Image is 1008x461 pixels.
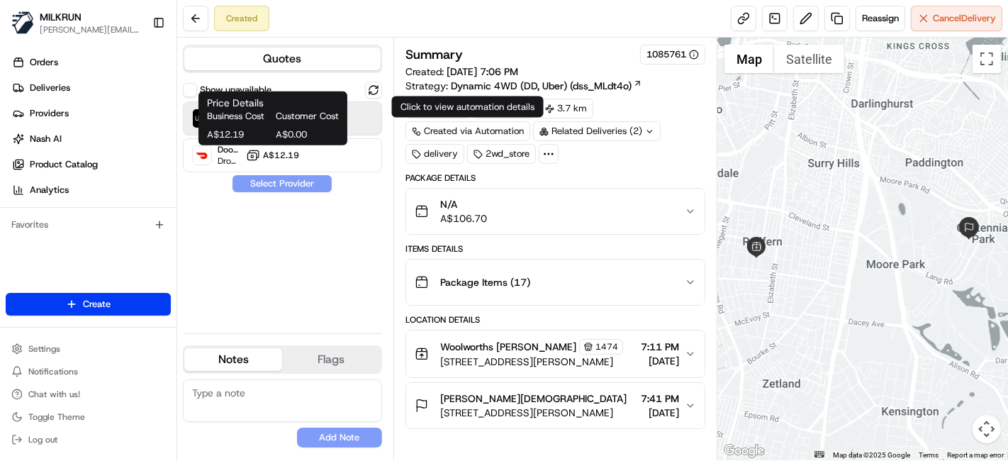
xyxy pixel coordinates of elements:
span: Create [83,298,111,311]
span: A$12.19 [263,150,299,161]
button: Notifications [6,362,171,382]
button: A$12.19 [246,148,299,162]
a: Deliveries [6,77,177,99]
a: Analytics [6,179,177,201]
span: Created: [405,65,518,79]
div: Package Details [405,172,705,184]
button: Notes [184,348,282,371]
button: 1085761 [646,48,699,61]
span: Dynamic 4WD (DD, Uber) (dss_MLdt4o) [451,79,632,93]
button: Show satellite imagery [774,45,844,73]
button: N/AA$106.70 [406,189,705,234]
button: Create [6,293,171,316]
div: 2wd_store [467,144,536,164]
a: Open this area in Google Maps (opens a new window) [721,442,768,460]
a: Nash AI [6,128,177,150]
span: 1474 [595,341,618,352]
div: delivery [405,144,464,164]
span: A$12.19 [207,128,270,141]
img: Google [721,442,768,460]
span: A$0.00 [276,128,339,141]
a: Report a map error [947,451,1004,459]
button: Quotes [184,48,381,70]
button: Reassign [856,6,905,31]
div: 3.7 km [539,99,593,118]
span: [PERSON_NAME][DEMOGRAPHIC_DATA] [440,391,627,406]
button: Log out [6,430,171,450]
div: Related Deliveries (2) [533,121,661,141]
img: Uber [193,109,211,128]
span: [DATE] [641,354,679,368]
span: Toggle Theme [28,411,85,423]
button: [PERSON_NAME][DEMOGRAPHIC_DATA][STREET_ADDRESS][PERSON_NAME]7:41 PM[DATE] [406,383,705,428]
span: Chat with us! [28,389,80,400]
button: MILKRUNMILKRUN[PERSON_NAME][EMAIL_ADDRESS][DOMAIN_NAME] [6,6,147,40]
span: [DATE] [641,406,679,420]
span: Orders [30,56,58,69]
button: MILKRUN [40,10,82,24]
button: Settings [6,339,171,359]
button: Chat with us! [6,384,171,404]
img: DoorDash Drive [193,146,211,165]
div: Location Details [405,314,705,326]
span: Package Items ( 17 ) [440,275,530,289]
span: [STREET_ADDRESS][PERSON_NAME] [440,355,623,369]
span: N/A [440,197,487,211]
button: [PERSON_NAME][EMAIL_ADDRESS][DOMAIN_NAME] [40,24,141,35]
a: Orders [6,51,177,74]
div: Strategy: [405,79,642,93]
span: Map data ©2025 Google [833,451,910,459]
span: Business Cost [207,110,270,123]
div: Click to view automation details [392,96,544,118]
button: Keyboard shortcuts [814,451,824,457]
span: DoorDash Drive [218,144,240,155]
button: Map camera controls [973,415,1001,443]
span: A$106.70 [440,211,487,226]
span: Dropoff ETA 56 minutes [218,155,240,167]
div: Favorites [6,213,171,236]
h1: Price Details [207,96,339,110]
span: Settings [28,343,60,355]
a: Providers [6,102,177,125]
button: Toggle Theme [6,407,171,427]
button: CancelDelivery [911,6,1002,31]
a: Terms [919,451,939,459]
span: 7:11 PM [641,340,679,354]
span: Deliveries [30,82,70,94]
span: Providers [30,107,69,120]
a: Product Catalog [6,153,177,176]
span: Customer Cost [276,110,339,123]
h3: Summary [405,48,463,61]
button: Woolworths [PERSON_NAME]1474[STREET_ADDRESS][PERSON_NAME]7:11 PM[DATE] [406,331,705,377]
span: Product Catalog [30,158,98,171]
span: Reassign [862,12,899,25]
span: Notifications [28,366,78,377]
button: Show street map [724,45,774,73]
span: [STREET_ADDRESS][PERSON_NAME] [440,406,627,420]
span: Analytics [30,184,69,196]
button: Flags [282,348,380,371]
a: Created via Automation [405,121,530,141]
a: Dynamic 4WD (DD, Uber) (dss_MLdt4o) [451,79,642,93]
span: Cancel Delivery [933,12,996,25]
span: Nash AI [30,133,62,145]
span: 7:41 PM [641,391,679,406]
span: [DATE] 7:06 PM [447,65,518,78]
img: MILKRUN [11,11,34,34]
button: Toggle fullscreen view [973,45,1001,73]
label: Show unavailable [200,84,271,96]
span: Log out [28,434,57,445]
button: Package Items (17) [406,260,705,305]
span: Woolworths [PERSON_NAME] [440,340,576,354]
div: Items Details [405,243,705,255]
